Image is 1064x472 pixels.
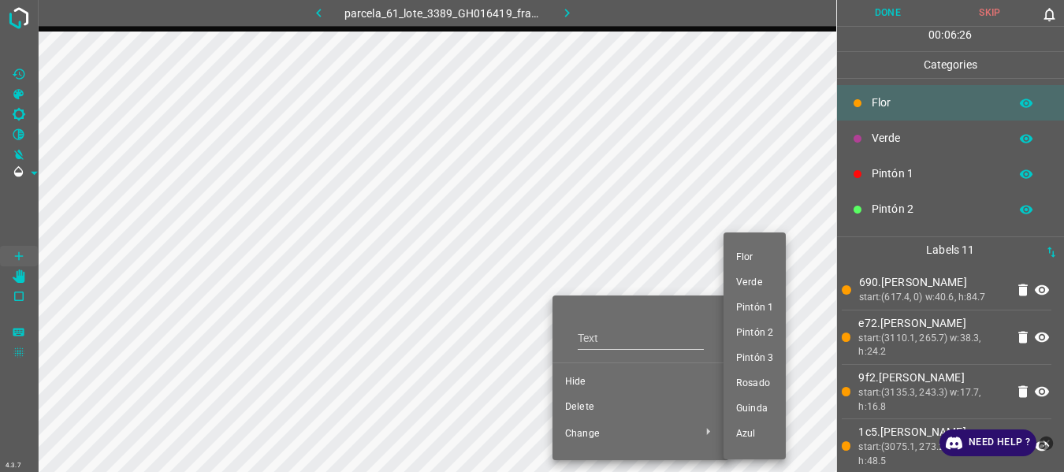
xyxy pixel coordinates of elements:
[736,326,773,340] span: Pintón 2
[736,377,773,391] span: Rosado
[736,301,773,315] span: Pintón 1
[736,427,773,441] span: Azul
[736,351,773,366] span: Pintón 3
[736,402,773,416] span: Guinda
[736,251,773,265] span: Flor
[736,276,773,290] span: Verde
